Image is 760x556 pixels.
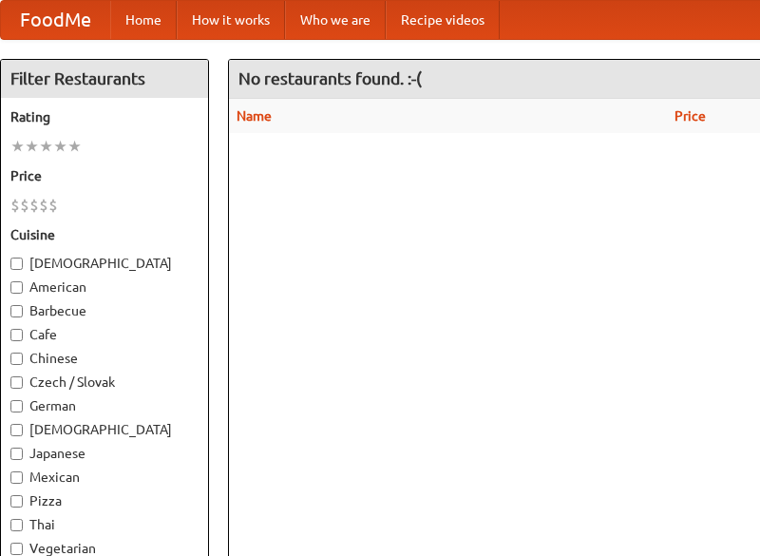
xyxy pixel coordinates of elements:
label: Mexican [10,468,199,487]
label: Barbecue [10,301,199,320]
input: Thai [10,519,23,531]
label: Japanese [10,444,199,463]
input: German [10,400,23,412]
input: Czech / Slovak [10,376,23,389]
input: American [10,281,23,294]
a: FoodMe [1,1,110,39]
a: Name [237,108,272,124]
a: Home [110,1,177,39]
label: [DEMOGRAPHIC_DATA] [10,254,199,273]
h5: Price [10,166,199,185]
li: ★ [10,136,25,157]
label: Thai [10,515,199,534]
input: Mexican [10,471,23,484]
li: ★ [39,136,53,157]
label: Pizza [10,491,199,510]
li: $ [39,195,48,216]
label: [DEMOGRAPHIC_DATA] [10,420,199,439]
a: Who we are [285,1,386,39]
li: ★ [53,136,67,157]
input: Cafe [10,329,23,341]
a: How it works [177,1,285,39]
li: $ [29,195,39,216]
label: Czech / Slovak [10,373,199,392]
li: $ [20,195,29,216]
ng-pluralize: No restaurants found. :-( [238,69,422,87]
h4: Filter Restaurants [1,60,208,98]
h5: Cuisine [10,225,199,244]
input: Vegetarian [10,543,23,555]
label: German [10,396,199,415]
li: $ [10,195,20,216]
input: Pizza [10,495,23,508]
input: [DEMOGRAPHIC_DATA] [10,258,23,270]
a: Recipe videos [386,1,500,39]
input: Japanese [10,448,23,460]
li: $ [48,195,58,216]
li: ★ [25,136,39,157]
input: Barbecue [10,305,23,317]
input: Chinese [10,353,23,365]
input: [DEMOGRAPHIC_DATA] [10,424,23,436]
h5: Rating [10,107,199,126]
label: American [10,278,199,297]
a: Price [674,108,706,124]
label: Chinese [10,349,199,368]
label: Cafe [10,325,199,344]
li: ★ [67,136,82,157]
